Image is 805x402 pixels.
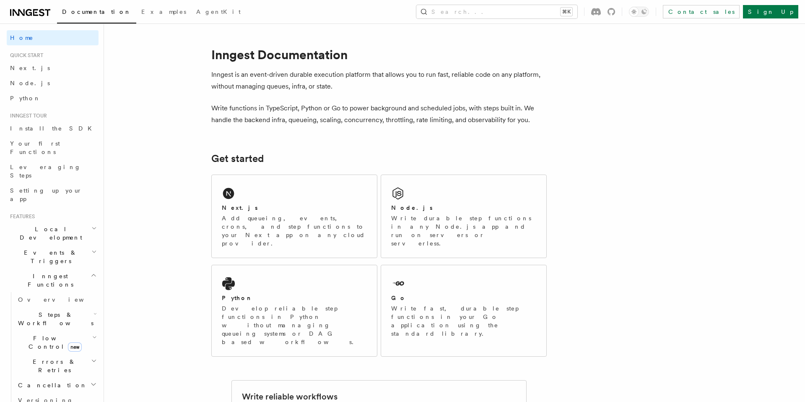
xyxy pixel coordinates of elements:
a: Next.jsAdd queueing, events, crons, and step functions to your Next app on any cloud provider. [211,175,377,258]
h2: Next.js [222,204,258,212]
a: Overview [15,292,99,307]
span: AgentKit [196,8,241,15]
span: Examples [141,8,186,15]
a: GoWrite fast, durable step functions in your Go application using the standard library. [381,265,547,357]
button: Errors & Retries [15,354,99,378]
span: Flow Control [15,334,92,351]
span: Steps & Workflows [15,311,93,327]
button: Toggle dark mode [629,7,649,17]
p: Write durable step functions in any Node.js app and run on servers or serverless. [391,214,536,248]
button: Flow Controlnew [15,331,99,354]
h2: Node.js [391,204,433,212]
a: Home [7,30,99,45]
span: new [68,342,82,352]
h1: Inngest Documentation [211,47,547,62]
span: Quick start [7,52,43,59]
kbd: ⌘K [561,8,572,16]
p: Inngest is an event-driven durable execution platform that allows you to run fast, reliable code ... [211,69,547,92]
a: AgentKit [191,3,246,23]
button: Events & Triggers [7,245,99,269]
a: Install the SDK [7,121,99,136]
span: Install the SDK [10,125,97,132]
span: Your first Functions [10,140,60,155]
a: Leveraging Steps [7,159,99,183]
a: Examples [136,3,191,23]
a: Setting up your app [7,183,99,206]
span: Home [10,34,34,42]
button: Search...⌘K [416,5,577,18]
h2: Go [391,294,406,302]
a: Next.js [7,60,99,76]
button: Cancellation [15,378,99,393]
p: Write fast, durable step functions in your Go application using the standard library. [391,304,536,338]
a: PythonDevelop reliable step functions in Python without managing queueing systems or DAG based wo... [211,265,377,357]
span: Errors & Retries [15,358,91,374]
button: Local Development [7,222,99,245]
a: Python [7,91,99,106]
span: Next.js [10,65,50,71]
a: Your first Functions [7,136,99,159]
p: Develop reliable step functions in Python without managing queueing systems or DAG based workflows. [222,304,367,346]
span: Setting up your app [10,187,82,202]
a: Get started [211,153,264,164]
span: Events & Triggers [7,248,91,265]
a: Documentation [57,3,136,23]
span: Inngest Functions [7,272,91,289]
span: Documentation [62,8,131,15]
p: Add queueing, events, crons, and step functions to your Next app on any cloud provider. [222,214,367,248]
span: Overview [18,296,104,303]
span: Leveraging Steps [10,164,81,179]
span: Python [10,95,41,102]
p: Write functions in TypeScript, Python or Go to power background and scheduled jobs, with steps bu... [211,102,547,126]
span: Local Development [7,225,91,242]
a: Contact sales [663,5,740,18]
button: Inngest Functions [7,269,99,292]
span: Features [7,213,35,220]
span: Node.js [10,80,50,86]
a: Node.js [7,76,99,91]
span: Cancellation [15,381,87,389]
button: Steps & Workflows [15,307,99,331]
a: Node.jsWrite durable step functions in any Node.js app and run on servers or serverless. [381,175,547,258]
span: Inngest tour [7,112,47,119]
a: Sign Up [743,5,798,18]
h2: Python [222,294,253,302]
